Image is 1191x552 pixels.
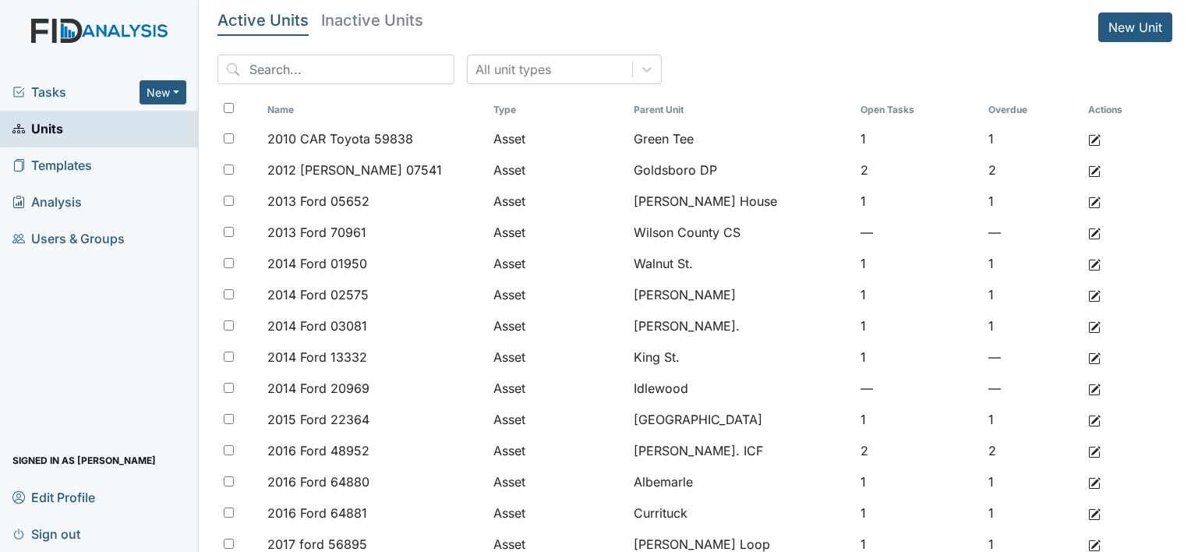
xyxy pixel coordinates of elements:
td: Asset [487,373,627,404]
td: — [982,341,1082,373]
td: — [982,217,1082,248]
th: Toggle SortBy [487,97,627,123]
span: Sign out [12,522,80,546]
span: Templates [12,154,92,178]
span: 2014 Ford 02575 [267,285,369,304]
th: Toggle SortBy [627,97,853,123]
span: 2014 Ford 03081 [267,317,367,335]
span: 2014 Ford 20969 [267,379,369,398]
td: 1 [854,497,983,529]
td: 1 [854,123,983,154]
td: [GEOGRAPHIC_DATA] [627,404,853,435]
td: 1 [982,123,1082,154]
td: Asset [487,404,627,435]
td: 2 [854,435,983,466]
span: Analysis [12,190,82,214]
td: Walnut St. [627,248,853,279]
td: 1 [854,466,983,497]
td: 1 [854,341,983,373]
td: Albemarle [627,466,853,497]
td: [PERSON_NAME]. ICF [627,435,853,466]
input: Toggle All Rows Selected [224,103,234,113]
span: Signed in as [PERSON_NAME] [12,448,156,472]
td: 1 [982,497,1082,529]
button: New [140,80,186,104]
td: 2 [982,154,1082,186]
td: Green Tee [627,123,853,154]
td: 1 [982,310,1082,341]
td: Goldsboro DP [627,154,853,186]
td: 2 [854,154,983,186]
span: 2016 Ford 64881 [267,504,367,522]
td: Currituck [627,497,853,529]
span: 2013 Ford 05652 [267,192,369,211]
td: 2 [982,435,1082,466]
a: Tasks [12,83,140,101]
span: 2010 CAR Toyota 59838 [267,129,413,148]
td: [PERSON_NAME] House [627,186,853,217]
td: 1 [854,248,983,279]
td: Asset [487,217,627,248]
th: Toggle SortBy [854,97,983,123]
td: [PERSON_NAME]. [627,310,853,341]
span: Units [12,117,63,141]
h5: Inactive Units [321,12,423,28]
span: 2012 [PERSON_NAME] 07541 [267,161,442,179]
td: 1 [982,248,1082,279]
td: 1 [982,279,1082,310]
td: Wilson County CS [627,217,853,248]
span: 2014 Ford 13332 [267,348,367,366]
div: All unit types [475,60,551,79]
td: 1 [854,279,983,310]
td: Asset [487,310,627,341]
td: Asset [487,497,627,529]
td: Asset [487,154,627,186]
a: New Unit [1098,12,1172,42]
td: Asset [487,123,627,154]
td: Asset [487,186,627,217]
td: Asset [487,435,627,466]
th: Toggle SortBy [261,97,487,123]
span: Users & Groups [12,227,125,251]
td: — [854,373,983,404]
td: 1 [854,186,983,217]
td: Asset [487,279,627,310]
th: Actions [1082,97,1160,123]
td: 1 [982,466,1082,497]
td: Asset [487,248,627,279]
td: — [982,373,1082,404]
span: Edit Profile [12,485,95,509]
span: 2016 Ford 64880 [267,472,369,491]
span: 2014 Ford 01950 [267,254,367,273]
th: Toggle SortBy [982,97,1082,123]
td: Idlewood [627,373,853,404]
h5: Active Units [217,12,309,28]
td: 1 [982,186,1082,217]
td: — [854,217,983,248]
td: 1 [982,404,1082,435]
td: [PERSON_NAME] [627,279,853,310]
span: 2013 Ford 70961 [267,223,366,242]
span: 2015 Ford 22364 [267,410,369,429]
td: 1 [854,404,983,435]
td: 1 [854,310,983,341]
td: Asset [487,466,627,497]
input: Search... [217,55,454,84]
td: Asset [487,341,627,373]
span: 2016 Ford 48952 [267,441,369,460]
td: King St. [627,341,853,373]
